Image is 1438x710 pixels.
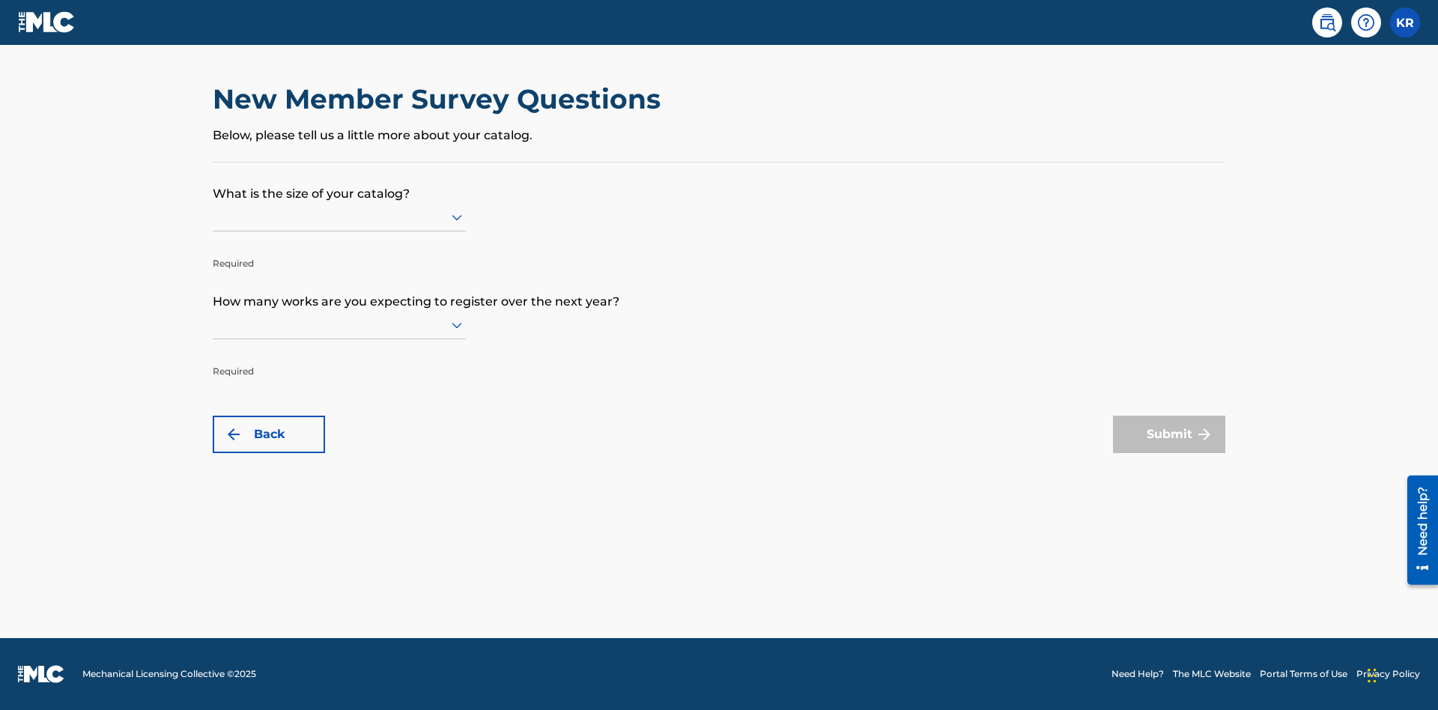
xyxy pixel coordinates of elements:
img: search [1318,13,1336,31]
h2: New Member Survey Questions [213,82,668,116]
img: logo [18,665,64,683]
iframe: Chat Widget [1363,638,1438,710]
a: The MLC Website [1173,667,1251,681]
a: Privacy Policy [1356,667,1420,681]
p: What is the size of your catalog? [213,163,1225,203]
div: User Menu [1390,7,1420,37]
p: Below, please tell us a little more about your catalog. [213,127,1225,145]
img: 7ee5dd4eb1f8a8e3ef2f.svg [225,425,243,443]
span: Mechanical Licensing Collective © 2025 [82,667,256,681]
a: Portal Terms of Use [1260,667,1347,681]
div: Help [1351,7,1381,37]
img: MLC Logo [18,11,76,33]
p: Required [213,234,466,270]
a: Need Help? [1111,667,1164,681]
button: Back [213,416,325,453]
a: Public Search [1312,7,1342,37]
p: How many works are you expecting to register over the next year? [213,270,1225,311]
div: Drag [1368,653,1377,698]
iframe: Resource Center [1396,470,1438,592]
img: help [1357,13,1375,31]
p: Required [213,342,466,378]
